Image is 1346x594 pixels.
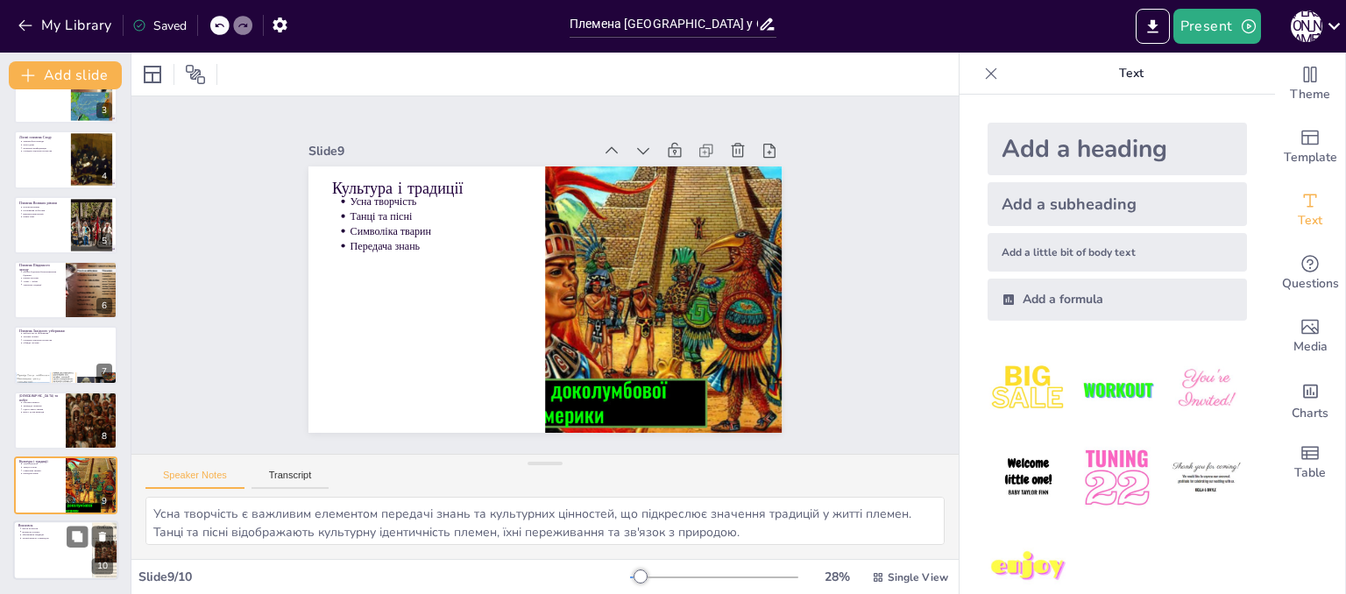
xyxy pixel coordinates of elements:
p: [DEMOGRAPHIC_DATA] та побут [19,393,60,403]
p: Намет типу [23,215,66,218]
input: Insert title [570,11,758,37]
span: Text [1298,211,1322,230]
div: Add images, graphics, shapes or video [1275,305,1345,368]
div: Add ready made slides [1275,116,1345,179]
p: Лісові племена Сходу [19,135,66,140]
div: https://cdn.sendsteps.com/images/logo/sendsteps_logo_white.pnghttps://cdn.sendsteps.com/images/lo... [14,261,117,319]
div: Slide 9 / 10 [138,569,630,585]
img: 1.jpeg [988,349,1069,430]
p: Полювання на бізонів [23,209,66,212]
div: Add a table [1275,431,1345,494]
p: Text [1005,53,1257,95]
div: Add a little bit of body text [988,233,1247,272]
p: Пуебло будували багатоповерхові будинки [23,270,60,276]
p: Висновок [18,524,87,529]
p: Рибальство та полювання [23,332,112,336]
div: 3 [96,103,112,118]
div: 4 [96,168,112,184]
img: 4.jpeg [988,437,1069,519]
span: Media [1293,337,1328,357]
div: Get real-time input from your audience [1275,242,1345,305]
div: https://cdn.sendsteps.com/images/logo/sendsteps_logo_white.pnghttps://cdn.sendsteps.com/images/lo... [14,392,117,449]
span: Table [1294,463,1326,483]
button: Present [1173,9,1261,44]
p: Племена Південного заходу [19,263,60,272]
div: Add text boxes [1275,179,1345,242]
p: Збереження традицій [22,534,87,537]
p: Передача знань [23,472,60,476]
div: 9 [96,493,112,509]
img: 3.jpeg [1165,349,1247,430]
p: Складна соціальна структура [23,150,66,153]
div: https://cdn.sendsteps.com/images/logo/sendsteps_logo_white.pnghttps://cdn.sendsteps.com/images/lo... [13,521,118,581]
button: Add slide [9,61,122,89]
p: Використання коней [23,212,66,216]
img: 2.jpeg [1076,349,1158,430]
button: My Library [13,11,119,39]
p: Землеробські народи [23,140,66,144]
p: Племена Західного узбережжя [19,329,112,334]
div: Add charts and graphs [1275,368,1345,431]
p: Тотемні стовпи [23,336,112,339]
div: Add a heading [988,123,1247,175]
span: Template [1284,148,1337,167]
span: Theme [1290,85,1330,104]
div: 5 [96,233,112,249]
button: Speaker Notes [145,470,244,489]
p: Ірокезька конфедерація [23,146,66,150]
button: Delete Slide [92,527,113,548]
div: Change the overall theme [1275,53,1345,116]
p: Складна соціальна структура [23,339,112,343]
div: 7 [96,364,112,379]
p: Віра у духів природи [23,411,60,414]
span: Position [185,64,206,85]
p: Багаті культури [22,527,87,531]
span: Questions [1282,274,1339,293]
div: 10 [92,559,113,575]
div: [PERSON_NAME] [1291,11,1322,42]
p: Знаряддя з каменю [23,404,60,407]
p: Усна творчість [23,463,60,466]
div: Slide 9 [322,118,606,165]
div: Add a subheading [988,182,1247,226]
div: 6 [96,298,112,314]
p: Тісний зв'язок з природою [22,537,87,541]
textarea: Усна творчість є важливим елементом передачі знань та культурних цінностей, що підкреслює значенн... [145,497,945,545]
div: 9 [14,456,117,514]
p: Танці та пісні [357,188,528,221]
div: 28 % [816,569,858,585]
p: Обряди "потлач" [23,342,112,345]
p: Передача знань [353,218,525,251]
p: Символіка тварин [23,469,60,472]
p: Культура і традиції [341,156,532,198]
div: Add a formula [988,279,1247,321]
p: Апачі — воїни [23,279,60,283]
p: Унікальні традиції [23,283,60,286]
p: Племена Великих рівнин [19,200,66,205]
div: Layout [138,60,166,88]
p: Культура і традиції [19,459,60,464]
img: 6.jpeg [1165,437,1247,519]
p: Навaho як ткачі [23,277,60,280]
p: Довгі доми [23,144,66,147]
button: Transcript [251,470,329,489]
div: 3 [14,66,117,124]
span: Charts [1292,404,1328,423]
span: Single View [888,570,948,584]
button: [PERSON_NAME] [1291,9,1322,44]
p: Символіка тварин [355,203,527,236]
p: Вплив на історію [22,530,87,534]
button: Export to PowerPoint [1136,9,1170,44]
div: https://cdn.sendsteps.com/images/logo/sendsteps_logo_white.pnghttps://cdn.sendsteps.com/images/lo... [14,196,117,254]
p: Основні заняття [23,400,60,404]
div: https://cdn.sendsteps.com/images/logo/sendsteps_logo_white.pnghttps://cdn.sendsteps.com/images/lo... [14,326,117,384]
button: Duplicate Slide [67,527,88,548]
p: Усна творчість [358,174,530,207]
p: Кочові мисливці [23,205,66,209]
div: https://cdn.sendsteps.com/images/logo/sendsteps_logo_white.pnghttps://cdn.sendsteps.com/images/lo... [14,131,117,188]
p: Танці та пісні [23,466,60,470]
p: Одяг із шкур тварин [23,407,60,411]
div: 8 [96,428,112,444]
img: 5.jpeg [1076,437,1158,519]
div: Saved [132,18,187,34]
